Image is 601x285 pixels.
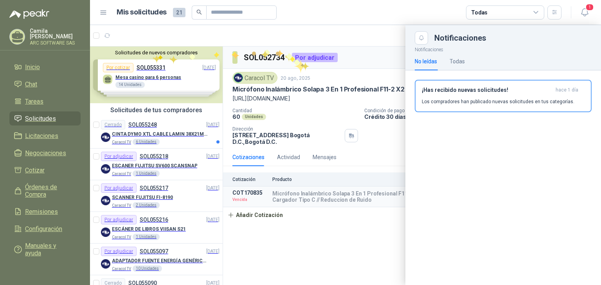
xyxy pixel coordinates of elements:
a: Negociaciones [9,146,81,160]
span: Remisiones [25,208,58,215]
span: Chat [25,81,37,88]
a: Inicio [9,60,81,74]
a: Órdenes de Compra [9,180,81,201]
div: No leídas [415,57,437,66]
span: Licitaciones [25,132,58,140]
a: Manuales y ayuda [9,239,81,260]
div: Todas [450,57,465,66]
h3: ¡Has recibido nuevas solicitudes! [422,87,552,93]
span: 21 [173,8,185,17]
span: search [196,9,202,15]
h1: Mis solicitudes [117,7,167,18]
span: hace 1 día [556,87,578,93]
p: Camila [PERSON_NAME] [30,28,81,39]
span: Manuales y ayuda [25,242,73,257]
span: Solicitudes [25,115,56,122]
p: Los compradores han publicado nuevas solicitudes en tus categorías. [422,98,574,105]
div: Todas [471,9,488,16]
span: Cotizar [25,167,45,174]
span: Órdenes de Compra [25,183,73,198]
a: Tareas [9,94,81,108]
a: Solicitudes [9,111,81,125]
p: ARC SOFTWARE SAS [30,41,81,45]
span: Negociaciones [25,149,66,157]
a: Remisiones [9,204,81,219]
img: Logo peakr [9,9,49,19]
span: Tareas [25,98,43,105]
a: Chat [9,77,81,91]
a: Configuración [9,222,81,236]
button: Close [415,31,428,45]
p: Notificaciones [405,45,601,52]
span: Inicio [25,63,40,71]
a: Cotizar [9,163,81,177]
button: 1 [578,5,592,20]
button: ¡Has recibido nuevas solicitudes!hace 1 día Los compradores han publicado nuevas solicitudes en t... [415,80,592,112]
div: Notificaciones [434,34,592,42]
span: 1 [585,4,594,11]
a: Licitaciones [9,129,81,143]
span: Configuración [25,225,62,233]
